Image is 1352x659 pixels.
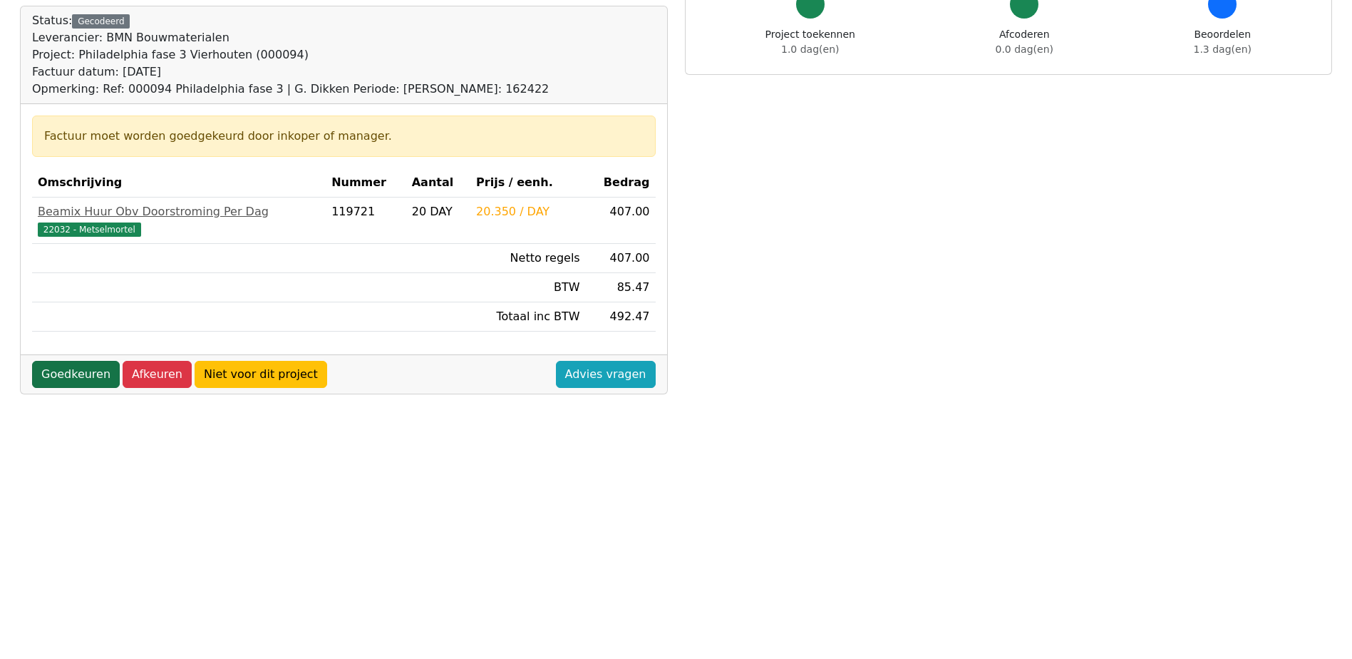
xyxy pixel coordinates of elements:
[32,63,549,81] div: Factuur datum: [DATE]
[38,203,320,237] a: Beamix Huur Obv Doorstroming Per Dag22032 - Metselmortel
[996,27,1053,57] div: Afcoderen
[326,168,406,198] th: Nummer
[996,44,1053,55] span: 0.0 dag(en)
[32,29,549,46] div: Leverancier: BMN Bouwmaterialen
[326,198,406,244] td: 119721
[586,244,656,273] td: 407.00
[32,12,549,98] div: Status:
[586,168,656,198] th: Bedrag
[32,361,120,388] a: Goedkeuren
[32,46,549,63] div: Project: Philadelphia fase 3 Vierhouten (000094)
[476,203,580,220] div: 20.350 / DAY
[586,198,656,244] td: 407.00
[586,273,656,302] td: 85.47
[32,81,549,98] div: Opmerking: Ref: 000094 Philadelphia fase 3 | G. Dikken Periode: [PERSON_NAME]: 162422
[38,223,141,237] span: 22032 - Metselmortel
[470,302,586,332] td: Totaal inc BTW
[72,14,130,29] div: Gecodeerd
[406,168,470,198] th: Aantal
[195,361,327,388] a: Niet voor dit project
[470,273,586,302] td: BTW
[781,44,839,55] span: 1.0 dag(en)
[32,168,326,198] th: Omschrijving
[1194,27,1252,57] div: Beoordelen
[556,361,656,388] a: Advies vragen
[470,244,586,273] td: Netto regels
[586,302,656,332] td: 492.47
[412,203,465,220] div: 20 DAY
[470,168,586,198] th: Prijs / eenh.
[123,361,192,388] a: Afkeuren
[38,203,320,220] div: Beamix Huur Obv Doorstroming Per Dag
[1194,44,1252,55] span: 1.3 dag(en)
[44,128,644,145] div: Factuur moet worden goedgekeurd door inkoper of manager.
[765,27,855,57] div: Project toekennen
